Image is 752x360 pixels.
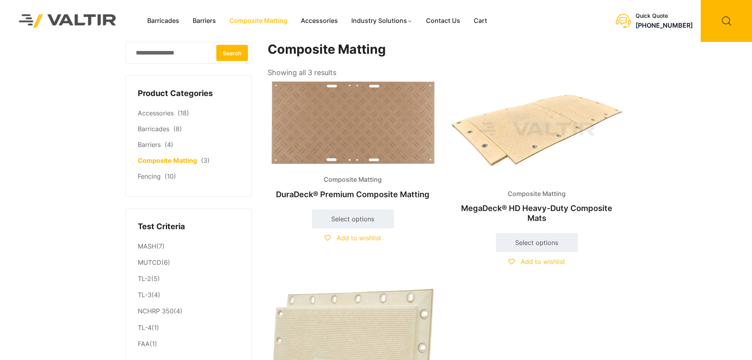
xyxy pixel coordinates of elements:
a: Fencing [138,172,161,180]
a: MASH [138,242,156,250]
li: (6) [138,255,240,271]
div: Quick Quote [636,13,693,19]
li: (1) [138,336,240,350]
span: (18) [178,109,189,117]
button: Search [216,45,248,61]
a: Composite MattingMegaDeck® HD Heavy-Duty Composite Mats [452,79,622,226]
h4: Product Categories [138,88,240,100]
a: TL-3 [138,291,152,299]
p: Showing all 3 results [268,66,336,79]
a: Accessories [138,109,174,117]
a: Composite MattingDuraDeck® Premium Composite Matting [268,79,438,203]
h4: Test Criteria [138,221,240,233]
a: Barriers [138,141,161,149]
h2: DuraDeck® Premium Composite Matting [268,186,438,203]
a: Barricades [141,15,186,27]
a: Add to wishlist [324,234,381,242]
a: Add to wishlist [508,258,565,266]
a: TL-4 [138,324,152,332]
a: MUTCD [138,258,161,266]
li: (1) [138,320,240,336]
h1: Composite Matting [268,42,623,57]
a: Barricades [138,125,169,133]
span: (3) [201,156,210,164]
span: (8) [173,125,182,133]
span: Composite Matting [502,188,572,200]
li: (7) [138,238,240,254]
span: (4) [165,141,173,149]
li: (4) [138,303,240,320]
img: Valtir Rentals [9,4,127,38]
a: Composite Matting [138,156,197,164]
span: Add to wishlist [521,258,565,266]
a: Contact Us [419,15,467,27]
a: Industry Solutions [345,15,419,27]
a: TL-2 [138,275,151,283]
a: Select options for “DuraDeck® Premium Composite Matting” [312,209,394,228]
span: Add to wishlist [337,234,381,242]
span: (10) [165,172,176,180]
h2: MegaDeck® HD Heavy-Duty Composite Mats [452,200,622,226]
a: Barriers [186,15,223,27]
span: Composite Matting [318,174,388,186]
li: (4) [138,287,240,303]
a: Cart [467,15,494,27]
a: FAA [138,340,150,348]
a: Accessories [294,15,345,27]
a: NCHRP 350 [138,307,174,315]
li: (5) [138,271,240,287]
a: Composite Matting [223,15,294,27]
a: Select options for “MegaDeck® HD Heavy-Duty Composite Mats” [496,233,578,252]
a: [PHONE_NUMBER] [636,21,693,29]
